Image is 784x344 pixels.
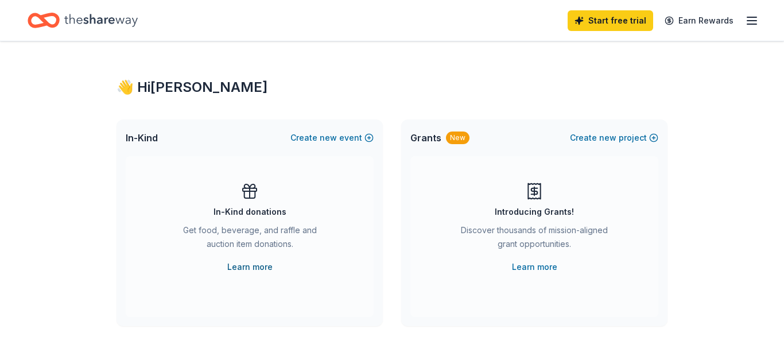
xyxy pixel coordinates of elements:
[495,205,574,219] div: Introducing Grants!
[456,223,612,256] div: Discover thousands of mission-aligned grant opportunities.
[172,223,328,256] div: Get food, beverage, and raffle and auction item donations.
[446,132,469,144] div: New
[117,78,667,96] div: 👋 Hi [PERSON_NAME]
[320,131,337,145] span: new
[512,260,557,274] a: Learn more
[568,10,653,31] a: Start free trial
[570,131,658,145] button: Createnewproject
[126,131,158,145] span: In-Kind
[658,10,740,31] a: Earn Rewards
[227,260,273,274] a: Learn more
[410,131,441,145] span: Grants
[28,7,138,34] a: Home
[599,131,616,145] span: new
[290,131,374,145] button: Createnewevent
[214,205,286,219] div: In-Kind donations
